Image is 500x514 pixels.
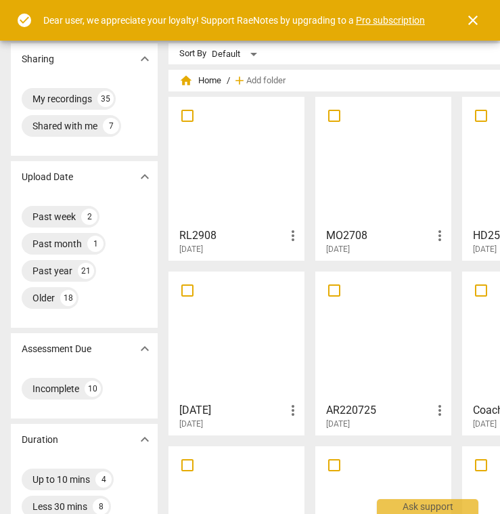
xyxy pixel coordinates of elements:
[78,263,94,279] div: 21
[227,76,230,86] span: /
[432,228,448,244] span: more_vert
[32,92,92,106] div: My recordings
[432,402,448,419] span: more_vert
[326,244,350,255] span: [DATE]
[285,228,301,244] span: more_vert
[285,402,301,419] span: more_vert
[356,15,425,26] a: Pro subscription
[32,264,72,278] div: Past year
[179,74,193,87] span: home
[179,74,221,87] span: Home
[457,4,489,37] button: Close
[465,12,481,28] span: close
[135,429,155,450] button: Show more
[179,419,203,430] span: [DATE]
[103,118,119,134] div: 7
[320,276,447,429] a: AR220725[DATE]
[97,91,114,107] div: 35
[32,237,82,251] div: Past month
[212,43,262,65] div: Default
[320,102,447,255] a: MO2708[DATE]
[32,382,79,395] div: Incomplete
[179,244,203,255] span: [DATE]
[173,102,300,255] a: RL2908[DATE]
[137,431,153,448] span: expand_more
[87,236,104,252] div: 1
[377,499,478,514] div: Ask support
[16,12,32,28] span: check_circle
[326,402,432,419] h3: AR220725
[32,473,90,486] div: Up to 10 mins
[22,433,58,447] p: Duration
[246,76,286,86] span: Add folder
[22,52,54,66] p: Sharing
[137,169,153,185] span: expand_more
[137,51,153,67] span: expand_more
[135,167,155,187] button: Show more
[135,339,155,359] button: Show more
[135,49,155,69] button: Show more
[326,228,432,244] h3: MO2708
[32,119,97,133] div: Shared with me
[81,209,97,225] div: 2
[43,14,425,28] div: Dear user, we appreciate your loyalty! Support RaeNotes by upgrading to a
[32,210,76,223] div: Past week
[179,49,206,59] div: Sort By
[60,290,76,306] div: 18
[473,244,497,255] span: [DATE]
[179,402,285,419] h3: MO230725
[85,381,101,397] div: 10
[173,276,300,429] a: [DATE][DATE]
[137,341,153,357] span: expand_more
[22,342,91,356] p: Assessment Due
[22,170,73,184] p: Upload Date
[473,419,497,430] span: [DATE]
[32,500,87,513] div: Less 30 mins
[233,74,246,87] span: add
[95,471,112,488] div: 4
[179,228,285,244] h3: RL2908
[326,419,350,430] span: [DATE]
[32,291,55,305] div: Older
